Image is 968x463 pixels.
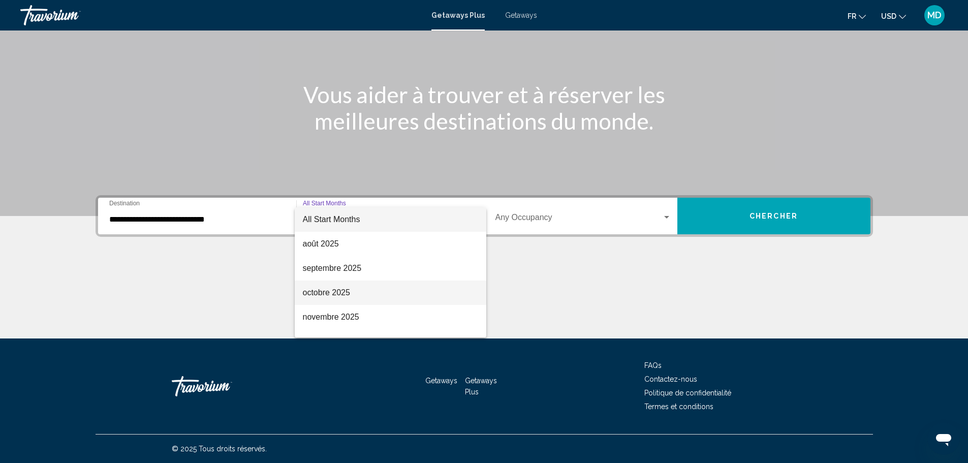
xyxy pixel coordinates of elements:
[303,329,478,354] span: décembre 2025
[303,232,478,256] span: août 2025
[303,256,478,281] span: septembre 2025
[303,215,360,224] span: All Start Months
[303,281,478,305] span: octobre 2025
[927,422,960,455] iframe: Bouton de lancement de la fenêtre de messagerie
[303,305,478,329] span: novembre 2025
